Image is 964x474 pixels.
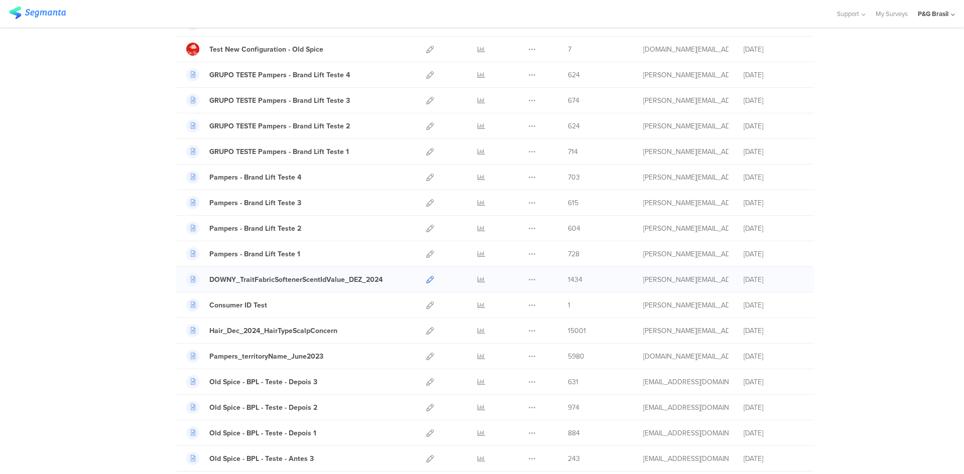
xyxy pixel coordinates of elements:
[568,146,578,157] span: 714
[186,452,314,465] a: Old Spice - BPL - Teste - Antes 3
[209,351,323,362] div: Pampers_territoryName_June2023
[209,70,350,80] div: GRUPO TESTE Pampers - Brand Lift Teste 4
[209,95,350,106] div: GRUPO TESTE Pampers - Brand Lift Teste 3
[568,428,580,438] span: 884
[744,44,804,55] div: [DATE]
[643,351,729,362] div: shinku.ca@pg.com
[568,95,579,106] span: 674
[744,377,804,387] div: [DATE]
[209,300,267,310] div: Consumer ID Test
[744,121,804,131] div: [DATE]
[209,402,317,413] div: Old Spice - BPL - Teste - Depois 2
[744,146,804,157] div: [DATE]
[186,350,323,363] a: Pampers_territoryName_June2023
[209,428,316,438] div: Old Spice - BPL - Teste - Depois 1
[568,121,580,131] span: 624
[643,428,729,438] div: bortolozzo.t@pg.com
[9,7,66,19] img: segmanta logo
[643,223,729,234] div: dosreis.g@pg.com
[186,145,349,158] a: GRUPO TESTE Pampers - Brand Lift Teste 1
[209,223,301,234] div: Pampers - Brand Lift Teste 2
[186,119,350,132] a: GRUPO TESTE Pampers - Brand Lift Teste 2
[744,402,804,413] div: [DATE]
[744,223,804,234] div: [DATE]
[643,402,729,413] div: bortolozzo.t@pg.com
[186,401,317,414] a: Old Spice - BPL - Teste - Depois 2
[643,249,729,259] div: dosreis.g@pg.com
[186,94,350,107] a: GRUPO TESTE Pampers - Brand Lift Teste 3
[643,70,729,80] div: dosreis.g@pg.com
[643,44,729,55] div: shinku.ca@pg.com
[568,300,570,310] span: 1
[209,453,314,464] div: Old Spice - BPL - Teste - Antes 3
[744,300,804,310] div: [DATE]
[209,274,383,285] div: DOWNY_TraitFabricSoftenerScentIdValue_DEZ_2024
[744,428,804,438] div: [DATE]
[643,198,729,208] div: dosreis.g@pg.com
[568,70,580,80] span: 624
[209,172,301,183] div: Pampers - Brand Lift Teste 4
[568,351,584,362] span: 5980
[568,249,579,259] span: 728
[186,324,337,337] a: Hair_Dec_2024_HairTypeScalpConcern
[643,453,729,464] div: bortolozzo.t@pg.com
[643,274,729,285] div: dosreis.g@pg.com
[186,68,350,81] a: GRUPO TESTE Pampers - Brand Lift Teste 4
[744,453,804,464] div: [DATE]
[643,172,729,183] div: dosreis.g@pg.com
[186,375,317,388] a: Old Spice - BPL - Teste - Depois 3
[643,121,729,131] div: dosreis.g@pg.com
[568,274,582,285] span: 1434
[744,351,804,362] div: [DATE]
[918,9,948,19] div: P&G Brasil
[209,377,317,387] div: Old Spice - BPL - Teste - Depois 3
[744,95,804,106] div: [DATE]
[643,377,729,387] div: bortolozzo.t@pg.com
[186,171,301,184] a: Pampers - Brand Lift Teste 4
[186,426,316,439] a: Old Spice - BPL - Teste - Depois 1
[186,43,323,56] a: Test New Configuration - Old Spice
[643,146,729,157] div: dosreis.g@pg.com
[568,402,579,413] span: 974
[209,249,300,259] div: Pampers - Brand Lift Teste 1
[568,172,580,183] span: 703
[568,44,571,55] span: 7
[186,298,267,311] a: Consumer ID Test
[568,453,580,464] span: 243
[643,300,729,310] div: dabrowski.d.3@pg.com
[744,70,804,80] div: [DATE]
[568,198,578,208] span: 615
[744,326,804,336] div: [DATE]
[186,273,383,286] a: DOWNY_TraitFabricSoftenerScentIdValue_DEZ_2024
[744,172,804,183] div: [DATE]
[744,249,804,259] div: [DATE]
[209,326,337,336] div: Hair_Dec_2024_HairTypeScalpConcern
[186,247,300,260] a: Pampers - Brand Lift Teste 1
[568,326,586,336] span: 15001
[209,121,350,131] div: GRUPO TESTE Pampers - Brand Lift Teste 2
[744,198,804,208] div: [DATE]
[209,198,301,208] div: Pampers - Brand Lift Teste 3
[186,196,301,209] a: Pampers - Brand Lift Teste 3
[209,44,323,55] div: Test New Configuration - Old Spice
[837,9,859,19] span: Support
[186,222,301,235] a: Pampers - Brand Lift Teste 2
[744,274,804,285] div: [DATE]
[568,223,580,234] span: 604
[209,146,349,157] div: GRUPO TESTE Pampers - Brand Lift Teste 1
[568,377,578,387] span: 631
[643,95,729,106] div: dosreis.g@pg.com
[643,326,729,336] div: dosreis.g@pg.com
